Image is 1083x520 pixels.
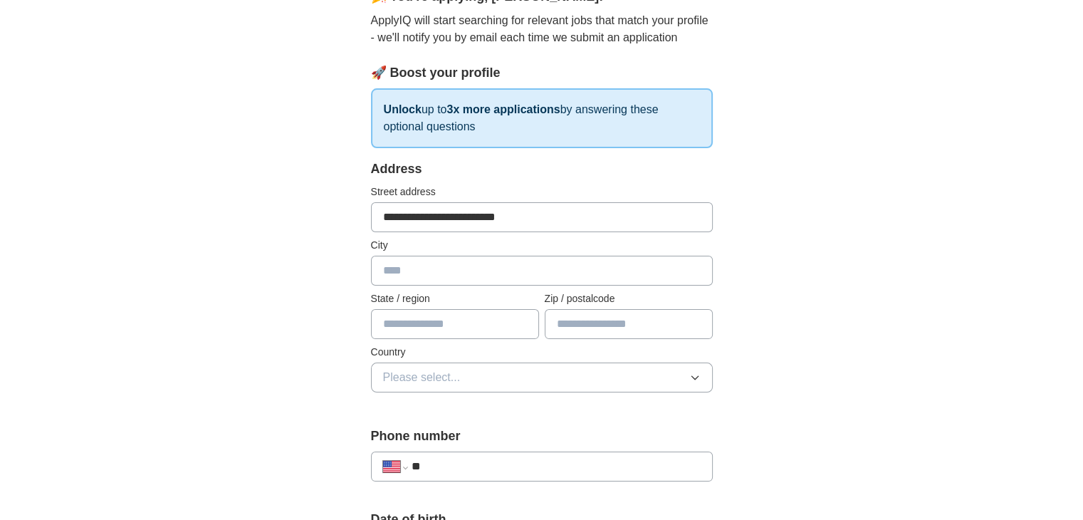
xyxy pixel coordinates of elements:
[371,88,713,148] p: up to by answering these optional questions
[371,12,713,46] p: ApplyIQ will start searching for relevant jobs that match your profile - we'll notify you by emai...
[545,291,713,306] label: Zip / postalcode
[371,291,539,306] label: State / region
[371,345,713,360] label: Country
[383,369,461,386] span: Please select...
[371,184,713,199] label: Street address
[371,427,713,446] label: Phone number
[371,63,713,83] div: 🚀 Boost your profile
[371,160,713,179] div: Address
[384,103,422,115] strong: Unlock
[446,103,560,115] strong: 3x more applications
[371,238,713,253] label: City
[371,363,713,392] button: Please select...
